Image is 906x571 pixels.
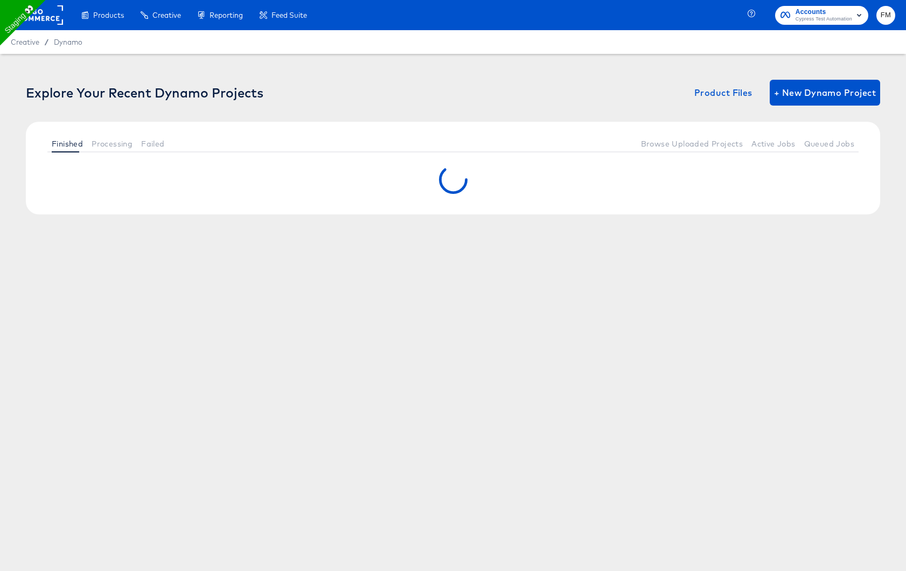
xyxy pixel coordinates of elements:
span: Failed [141,140,164,148]
span: Finished [52,140,83,148]
span: Active Jobs [751,140,795,148]
span: Queued Jobs [804,140,854,148]
span: Cypress Test Automation [796,15,852,24]
div: Explore Your Recent Dynamo Projects [26,85,263,100]
span: Products [93,11,124,19]
span: FM [881,9,891,22]
span: Creative [152,11,181,19]
button: Product Files [690,80,757,106]
span: / [39,38,54,46]
button: FM [876,6,895,25]
button: + New Dynamo Project [770,80,880,106]
button: AccountsCypress Test Automation [775,6,868,25]
span: Processing [92,140,133,148]
span: Product Files [694,85,752,100]
span: Accounts [796,6,852,18]
span: Feed Suite [271,11,307,19]
span: + New Dynamo Project [774,85,876,100]
span: Browse Uploaded Projects [641,140,743,148]
span: Reporting [210,11,243,19]
span: Creative [11,38,39,46]
a: Dynamo [54,38,82,46]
